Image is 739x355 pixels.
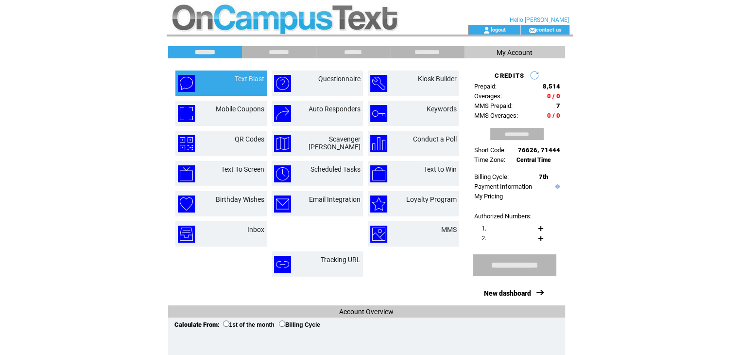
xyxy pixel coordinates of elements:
img: kiosk-builder.png [370,75,387,92]
img: scavenger-hunt.png [274,135,291,152]
img: help.gif [553,184,560,189]
img: tracking-url.png [274,256,291,273]
img: birthday-wishes.png [178,195,195,213]
a: My Pricing [474,193,503,200]
img: loyalty-program.png [370,195,387,213]
a: Payment Information [474,183,532,190]
span: MMS Overages: [474,112,518,119]
span: CREDITS [495,72,524,79]
span: Calculate From: [174,321,220,328]
a: contact us [536,26,562,33]
a: MMS [441,226,457,233]
img: auto-responders.png [274,105,291,122]
span: Central Time [516,157,551,163]
img: questionnaire.png [274,75,291,92]
img: contact_us_icon.gif [529,26,536,34]
img: text-blast.png [178,75,195,92]
a: QR Codes [235,135,264,143]
span: 76626, 71444 [518,146,560,154]
a: New dashboard [484,289,531,297]
label: 1st of the month [223,321,275,328]
a: Kiosk Builder [418,75,457,83]
span: Time Zone: [474,156,505,163]
span: 1. [481,225,486,232]
a: Text To Screen [221,165,264,173]
label: Billing Cycle [279,321,320,328]
a: Text to Win [424,165,457,173]
span: Authorized Numbers: [474,213,532,220]
a: Scheduled Tasks [310,165,361,173]
img: scheduled-tasks.png [274,165,291,182]
span: Account Overview [339,308,394,316]
span: 0 / 0 [547,112,560,119]
span: Overages: [474,92,502,100]
a: Keywords [427,105,457,113]
a: Email Integration [309,195,361,203]
img: keywords.png [370,105,387,122]
span: 7th [539,173,548,180]
img: text-to-screen.png [178,165,195,182]
span: 2. [481,234,486,242]
a: Auto Responders [309,105,361,113]
input: Billing Cycle [279,320,285,327]
img: email-integration.png [274,195,291,213]
a: logout [490,26,505,33]
input: 1st of the month [223,320,229,327]
span: 7 [556,102,560,109]
span: Hello [PERSON_NAME] [510,17,569,23]
a: Loyalty Program [406,195,457,203]
span: Billing Cycle: [474,173,509,180]
img: text-to-win.png [370,165,387,182]
img: qr-codes.png [178,135,195,152]
span: My Account [497,49,533,56]
a: Tracking URL [321,256,361,264]
a: Birthday Wishes [216,195,264,203]
a: Inbox [247,226,264,233]
span: 0 / 0 [547,92,560,100]
a: Scavenger [PERSON_NAME] [309,135,361,151]
img: account_icon.gif [483,26,490,34]
span: Short Code: [474,146,506,154]
img: conduct-a-poll.png [370,135,387,152]
a: Mobile Coupons [216,105,264,113]
span: 8,514 [543,83,560,90]
a: Conduct a Poll [413,135,457,143]
a: Questionnaire [318,75,361,83]
a: Text Blast [235,75,264,83]
span: MMS Prepaid: [474,102,513,109]
img: mobile-coupons.png [178,105,195,122]
img: mms.png [370,226,387,243]
span: Prepaid: [474,83,497,90]
img: inbox.png [178,226,195,243]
